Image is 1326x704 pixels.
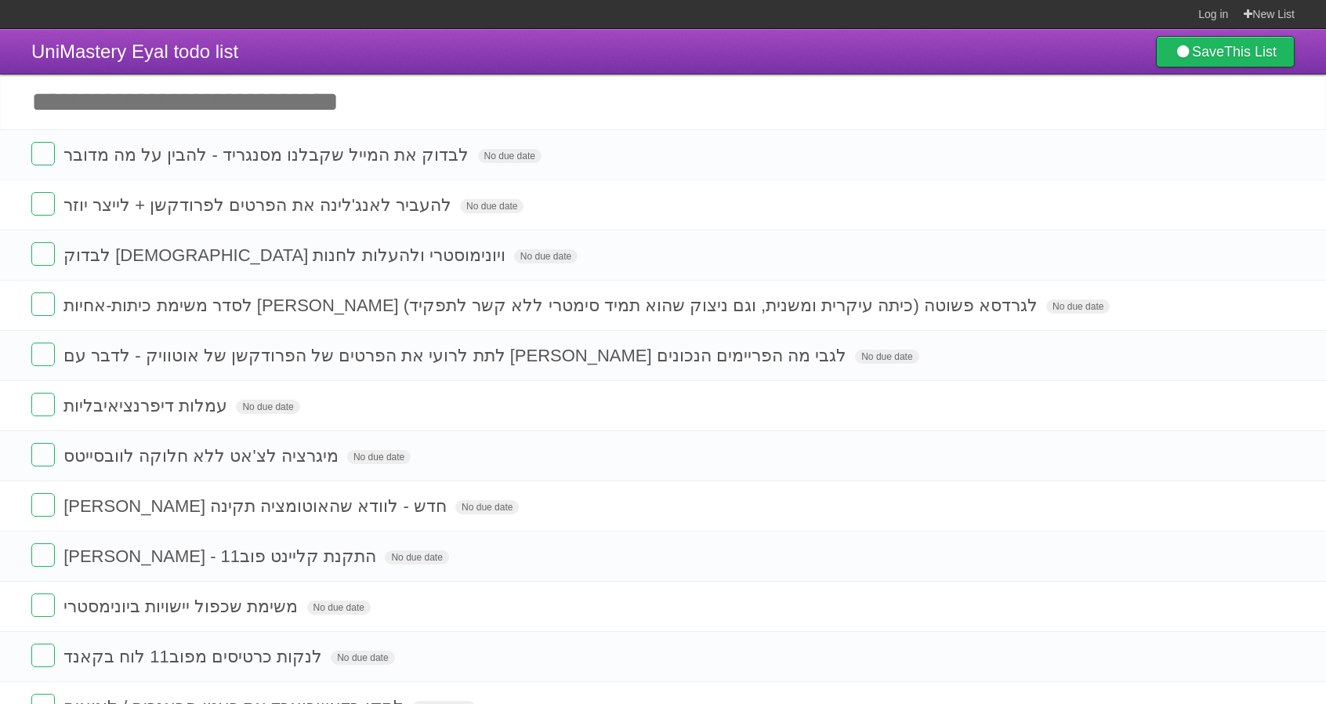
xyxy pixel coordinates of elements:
span: להעביר לאנג'לינה את הפרטים לפרודקשן + לייצר יוזר [63,195,455,215]
label: Done [31,493,55,517]
label: Done [31,593,55,617]
span: לסדר משימת כיתות-אחיות [PERSON_NAME] לגרדסא פשוטה (כיתה עיקרית ומשנית, וגם ניצוק שהוא תמיד סימטרי... [63,296,1042,315]
span: No due date [514,249,578,263]
span: No due date [478,149,542,163]
label: Done [31,343,55,366]
span: No due date [331,651,394,665]
span: No due date [1046,299,1110,314]
span: לבדוק את המייל שקבלנו מסנגריד - להבין על מה מדובר [63,145,473,165]
label: Done [31,142,55,165]
span: No due date [855,350,918,364]
span: No due date [460,199,524,213]
span: לתת לרועי את הפרטים של הפרודקשן של אוטוויק - לדבר עם [PERSON_NAME] לגבי מה הפריימים הנכונים [63,346,850,365]
span: [PERSON_NAME] - התקנת קליינט פוב11 [63,546,380,566]
label: Done [31,242,55,266]
span: No due date [236,400,299,414]
span: לבדוק [DEMOGRAPHIC_DATA] ויונימוסטרי ולהעלות לחנות [63,245,509,265]
span: מיגרציה לצ'אט ללא חלוקה לוובסייטס [63,446,342,466]
b: This List [1224,44,1277,60]
label: Done [31,543,55,567]
span: No due date [385,550,448,564]
span: עמלות דיפרנציאיבליות [63,396,231,416]
span: No due date [307,601,371,615]
a: SaveThis List [1156,36,1295,67]
span: No due date [455,500,519,514]
span: משימת שכפול יישויות ביונימסטרי [63,597,302,616]
label: Done [31,443,55,466]
span: No due date [347,450,411,464]
label: Done [31,292,55,316]
label: Done [31,192,55,216]
span: UniMastery Eyal todo list [31,41,238,62]
label: Done [31,644,55,667]
span: לנקות כרטיסים מפוב11 לוח בקאנד [63,647,326,666]
span: [PERSON_NAME] חדש - לוודא שהאוטומציה תקינה [63,496,451,516]
label: Done [31,393,55,416]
